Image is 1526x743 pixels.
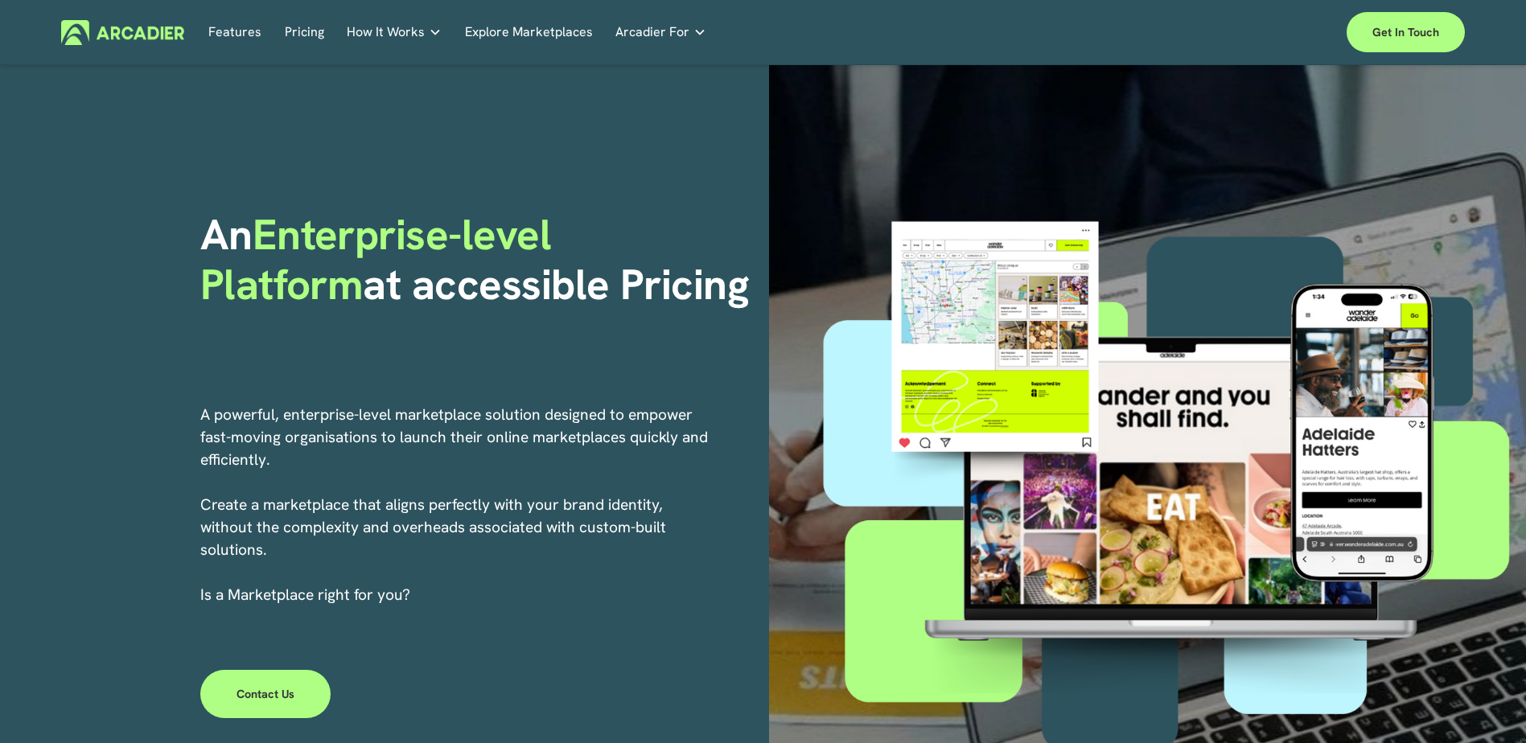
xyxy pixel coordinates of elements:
a: s a Marketplace right for you? [204,585,410,605]
a: Pricing [285,20,324,45]
a: Contact Us [200,670,331,718]
span: Enterprise-level Platform [200,207,562,312]
a: Features [208,20,261,45]
a: folder dropdown [615,20,706,45]
a: Explore Marketplaces [465,20,593,45]
p: A powerful, enterprise-level marketplace solution designed to empower fast-moving organisations t... [200,404,710,606]
span: Arcadier For [615,21,689,43]
span: How It Works [347,21,425,43]
span: I [200,585,410,605]
img: Arcadier [61,20,184,45]
a: folder dropdown [347,20,442,45]
h1: An at accessible Pricing [200,210,758,310]
a: Get in touch [1347,12,1465,52]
